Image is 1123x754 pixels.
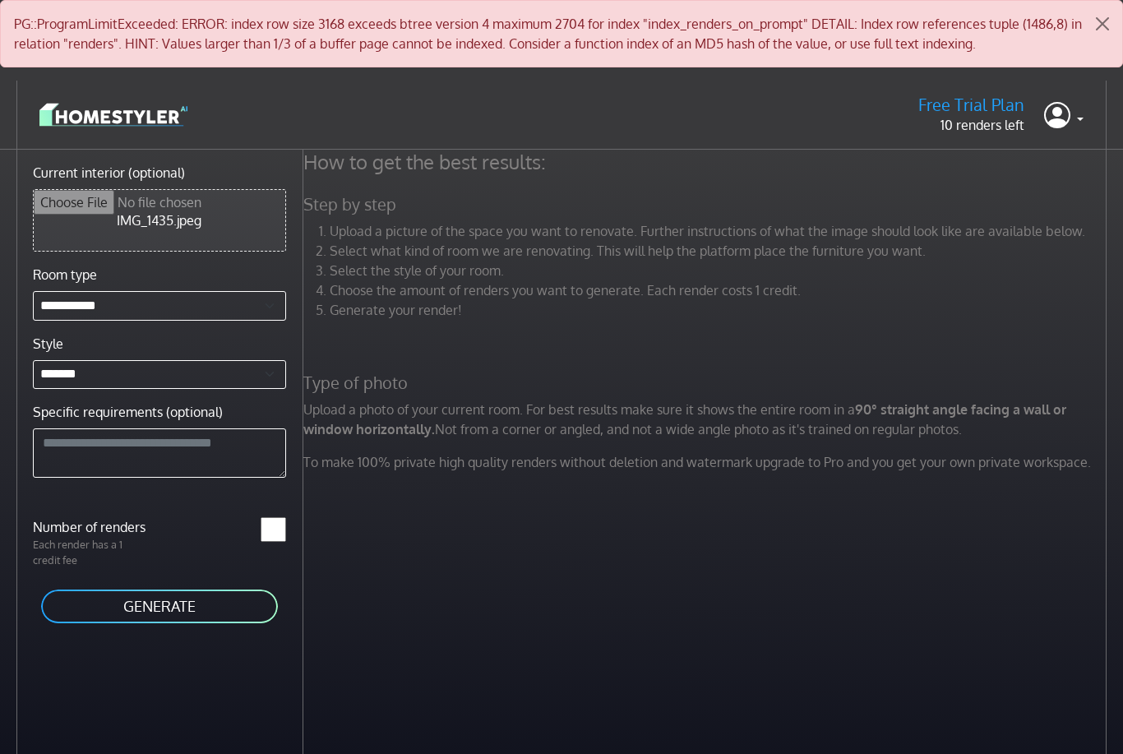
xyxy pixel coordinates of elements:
[330,300,1111,320] li: Generate your render!
[293,452,1121,472] p: To make 100% private high quality renders without deletion and watermark upgrade to Pro and you g...
[33,334,63,354] label: Style
[293,400,1121,439] p: Upload a photo of your current room. For best results make sure it shows the entire room in a Not...
[330,261,1111,280] li: Select the style of your room.
[33,163,185,183] label: Current interior (optional)
[293,150,1121,174] h4: How to get the best results:
[23,517,159,537] label: Number of renders
[33,265,97,284] label: Room type
[1083,1,1122,47] button: Close
[330,221,1111,241] li: Upload a picture of the space you want to renovate. Further instructions of what the image should...
[303,401,1066,437] strong: 90° straight angle facing a wall or window horizontally.
[330,280,1111,300] li: Choose the amount of renders you want to generate. Each render costs 1 credit.
[330,241,1111,261] li: Select what kind of room we are renovating. This will help the platform place the furniture you w...
[918,115,1024,135] p: 10 renders left
[23,537,159,568] p: Each render has a 1 credit fee
[918,95,1024,115] h5: Free Trial Plan
[293,194,1121,215] h5: Step by step
[293,372,1121,393] h5: Type of photo
[33,402,223,422] label: Specific requirements (optional)
[39,588,280,625] button: GENERATE
[39,100,187,129] img: logo-3de290ba35641baa71223ecac5eacb59cb85b4c7fdf211dc9aaecaaee71ea2f8.svg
